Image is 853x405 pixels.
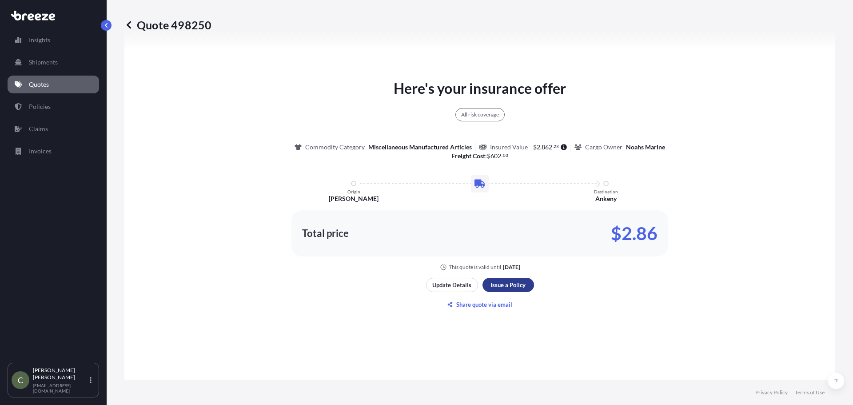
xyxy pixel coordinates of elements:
p: : [451,152,508,160]
p: Origin [347,189,360,194]
p: Issue a Policy [490,281,526,289]
p: [PERSON_NAME] [PERSON_NAME] [33,367,88,381]
b: Freight Cost [451,152,485,160]
p: Policies [29,102,51,111]
p: [PERSON_NAME] [329,194,379,203]
button: Update Details [426,278,478,292]
button: Share quote via email [426,297,534,312]
button: Issue a Policy [482,278,534,292]
span: $ [487,153,490,159]
p: Insured Value [490,143,528,152]
a: Insights [8,31,99,49]
p: Miscellaneous Manufactured Articles [368,143,472,152]
span: 2 [537,144,540,150]
p: [EMAIL_ADDRESS][DOMAIN_NAME] [33,383,88,393]
p: Insights [29,36,50,44]
span: C [18,376,23,385]
span: . [502,154,502,157]
span: , [540,144,542,150]
a: Claims [8,120,99,138]
p: This quote is valid until [449,264,501,271]
a: Shipments [8,53,99,71]
p: Ankeny [595,194,617,203]
a: Policies [8,98,99,116]
p: Update Details [432,281,471,289]
p: Cargo Owner [585,143,622,152]
a: Terms of Use [795,389,825,396]
p: Quote 498250 [124,18,211,32]
p: Total price [302,229,349,238]
p: $2.86 [611,226,658,241]
p: Here's your insurance offer [394,78,566,99]
p: Share quote via email [456,300,512,309]
span: 03 [503,154,508,157]
p: Commodity Category [305,143,365,152]
span: $ [533,144,537,150]
p: Noahs Marine [626,143,665,152]
span: 862 [542,144,552,150]
a: Privacy Policy [755,389,788,396]
a: Invoices [8,142,99,160]
span: 602 [490,153,501,159]
p: Invoices [29,147,52,156]
span: 23 [554,145,559,148]
div: All risk coverage [455,108,505,121]
p: [DATE] [503,264,520,271]
p: Shipments [29,58,58,67]
span: . [553,145,554,148]
a: Quotes [8,76,99,93]
p: Claims [29,124,48,133]
p: Quotes [29,80,49,89]
p: Destination [594,189,618,194]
